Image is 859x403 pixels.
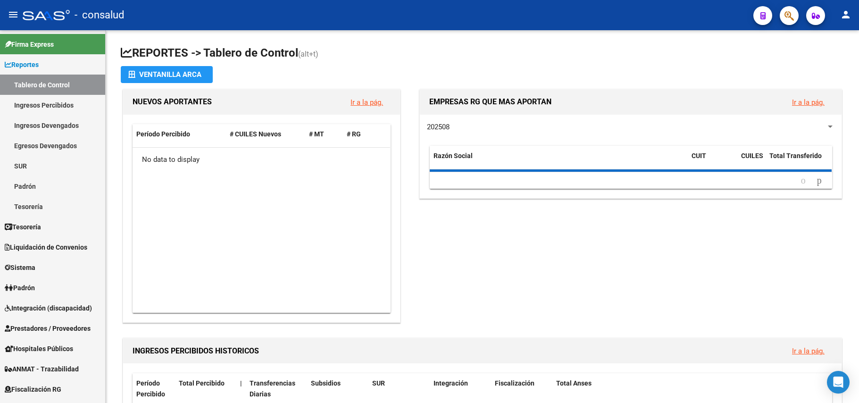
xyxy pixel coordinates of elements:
span: Hospitales Públicos [5,344,73,354]
button: Ir a la pág. [784,93,832,111]
datatable-header-cell: # MT [305,124,343,144]
span: Período Percibido [136,130,190,138]
span: Subsidios [311,379,341,387]
span: (alt+t) [298,50,318,59]
mat-icon: person [840,9,851,20]
datatable-header-cell: Total Transferido [766,146,832,177]
span: Período Percibido [136,379,165,398]
span: SUR [372,379,385,387]
span: Liquidación de Convenios [5,242,87,252]
datatable-header-cell: # RG [343,124,381,144]
span: Total Transferido [769,152,822,160]
div: No data to display [133,148,390,171]
span: Fiscalización RG [5,384,61,395]
button: Ventanilla ARCA [121,66,213,83]
span: - consalud [75,5,124,25]
span: Total Anses [556,379,592,387]
span: Total Percibido [179,379,225,387]
span: Padrón [5,283,35,293]
a: go to previous page [797,176,810,186]
span: Integración (discapacidad) [5,303,92,313]
div: Open Intercom Messenger [827,371,850,394]
span: Reportes [5,59,39,70]
datatable-header-cell: # CUILES Nuevos [226,124,305,144]
a: go to next page [813,176,826,186]
span: Tesorería [5,222,41,232]
span: # CUILES Nuevos [230,130,281,138]
span: # MT [309,130,324,138]
button: Ir a la pág. [343,93,391,111]
div: Ventanilla ARCA [128,66,205,83]
span: | [240,379,242,387]
span: 202508 [427,123,450,131]
span: Fiscalización [495,379,534,387]
span: Firma Express [5,39,54,50]
span: ANMAT - Trazabilidad [5,364,79,374]
span: CUIT [692,152,706,160]
span: EMPRESAS RG QUE MAS APORTAN [429,97,551,106]
span: INGRESOS PERCIBIDOS HISTORICOS [133,346,259,355]
datatable-header-cell: CUIT [688,146,737,177]
span: Transferencias Diarias [250,379,295,398]
mat-icon: menu [8,9,19,20]
a: Ir a la pág. [792,98,825,107]
a: Ir a la pág. [350,98,383,107]
span: Integración [434,379,468,387]
a: Ir a la pág. [792,347,825,355]
span: NUEVOS APORTANTES [133,97,212,106]
button: Ir a la pág. [784,342,832,360]
span: Prestadores / Proveedores [5,323,91,334]
span: # RG [347,130,361,138]
datatable-header-cell: CUILES [737,146,766,177]
span: Razón Social [434,152,473,160]
datatable-header-cell: Razón Social [430,146,688,177]
span: Sistema [5,262,35,273]
h1: REPORTES -> Tablero de Control [121,45,844,62]
span: CUILES [741,152,763,160]
datatable-header-cell: Período Percibido [133,124,226,144]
